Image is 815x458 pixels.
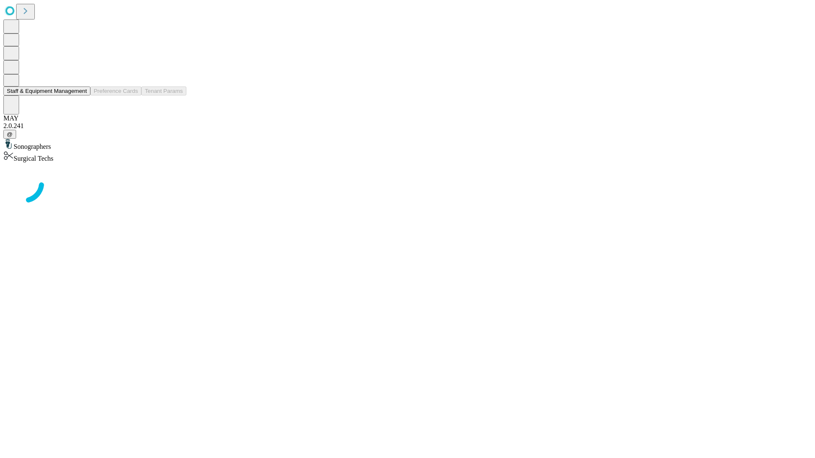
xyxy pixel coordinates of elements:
[3,151,812,162] div: Surgical Techs
[90,87,141,95] button: Preference Cards
[3,130,16,139] button: @
[3,122,812,130] div: 2.0.241
[141,87,186,95] button: Tenant Params
[3,139,812,151] div: Sonographers
[7,131,13,137] span: @
[3,114,812,122] div: MAY
[3,87,90,95] button: Staff & Equipment Management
